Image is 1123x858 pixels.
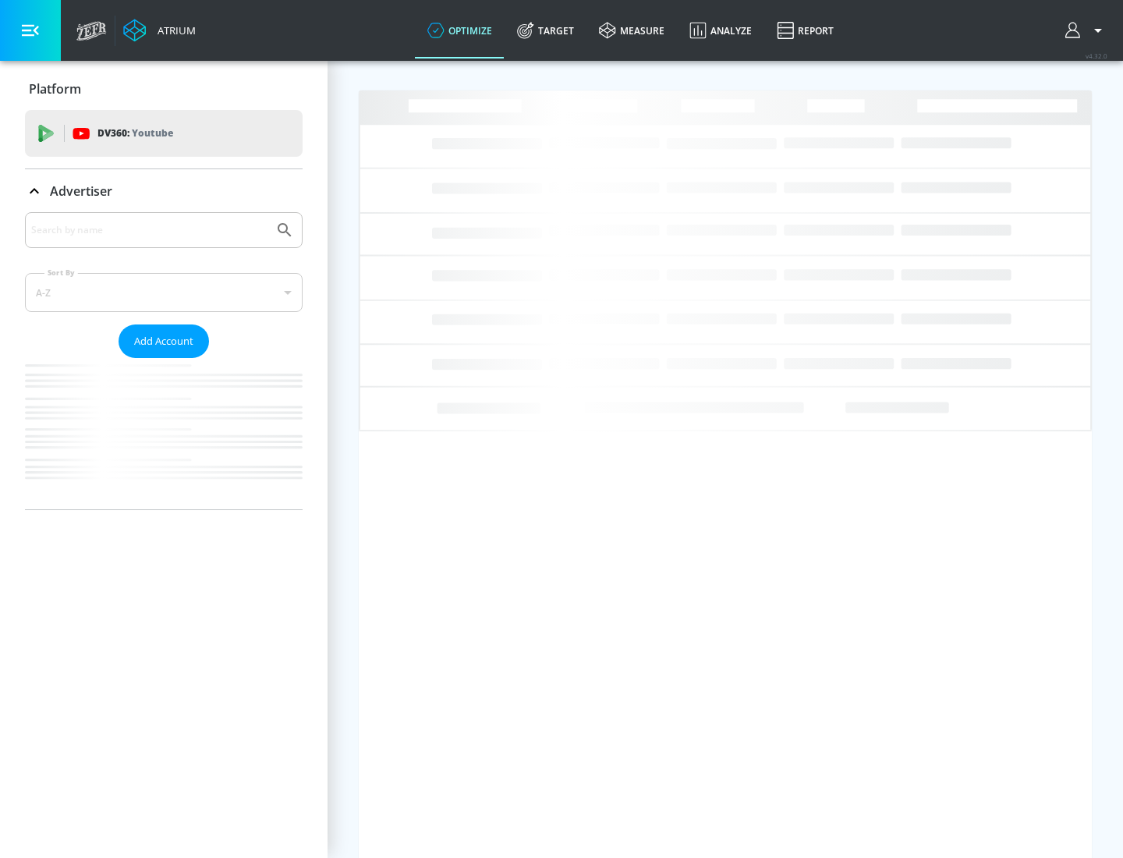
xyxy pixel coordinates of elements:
span: v 4.32.0 [1086,51,1107,60]
input: Search by name [31,220,267,240]
p: Platform [29,80,81,97]
a: optimize [415,2,505,58]
div: DV360: Youtube [25,110,303,157]
a: Report [764,2,846,58]
a: Analyze [677,2,764,58]
p: Youtube [132,125,173,141]
a: measure [586,2,677,58]
a: Atrium [123,19,196,42]
div: Atrium [151,23,196,37]
div: Advertiser [25,212,303,509]
div: A-Z [25,273,303,312]
div: Advertiser [25,169,303,213]
button: Add Account [119,324,209,358]
nav: list of Advertiser [25,358,303,509]
p: DV360: [97,125,173,142]
p: Advertiser [50,183,112,200]
a: Target [505,2,586,58]
label: Sort By [44,268,78,278]
span: Add Account [134,332,193,350]
div: Platform [25,67,303,111]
